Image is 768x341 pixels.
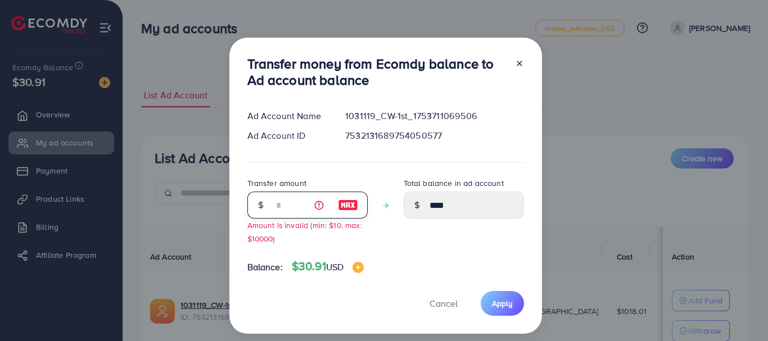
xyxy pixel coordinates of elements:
[292,260,364,274] h4: $30.91
[415,291,472,315] button: Cancel
[338,198,358,212] img: image
[326,261,344,273] span: USD
[353,262,364,273] img: image
[247,56,506,88] h3: Transfer money from Ecomdy balance to Ad account balance
[404,178,504,189] label: Total balance in ad account
[492,298,513,309] span: Apply
[481,291,524,315] button: Apply
[430,297,458,310] span: Cancel
[720,290,760,333] iframe: Chat
[336,129,532,142] div: 7532131689754050577
[238,110,337,122] div: Ad Account Name
[247,220,362,243] small: Amount is invalid (min: $10, max: $10000)
[336,110,532,122] div: 1031119_CW-1st_1753711069506
[247,261,283,274] span: Balance:
[247,178,306,189] label: Transfer amount
[238,129,337,142] div: Ad Account ID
